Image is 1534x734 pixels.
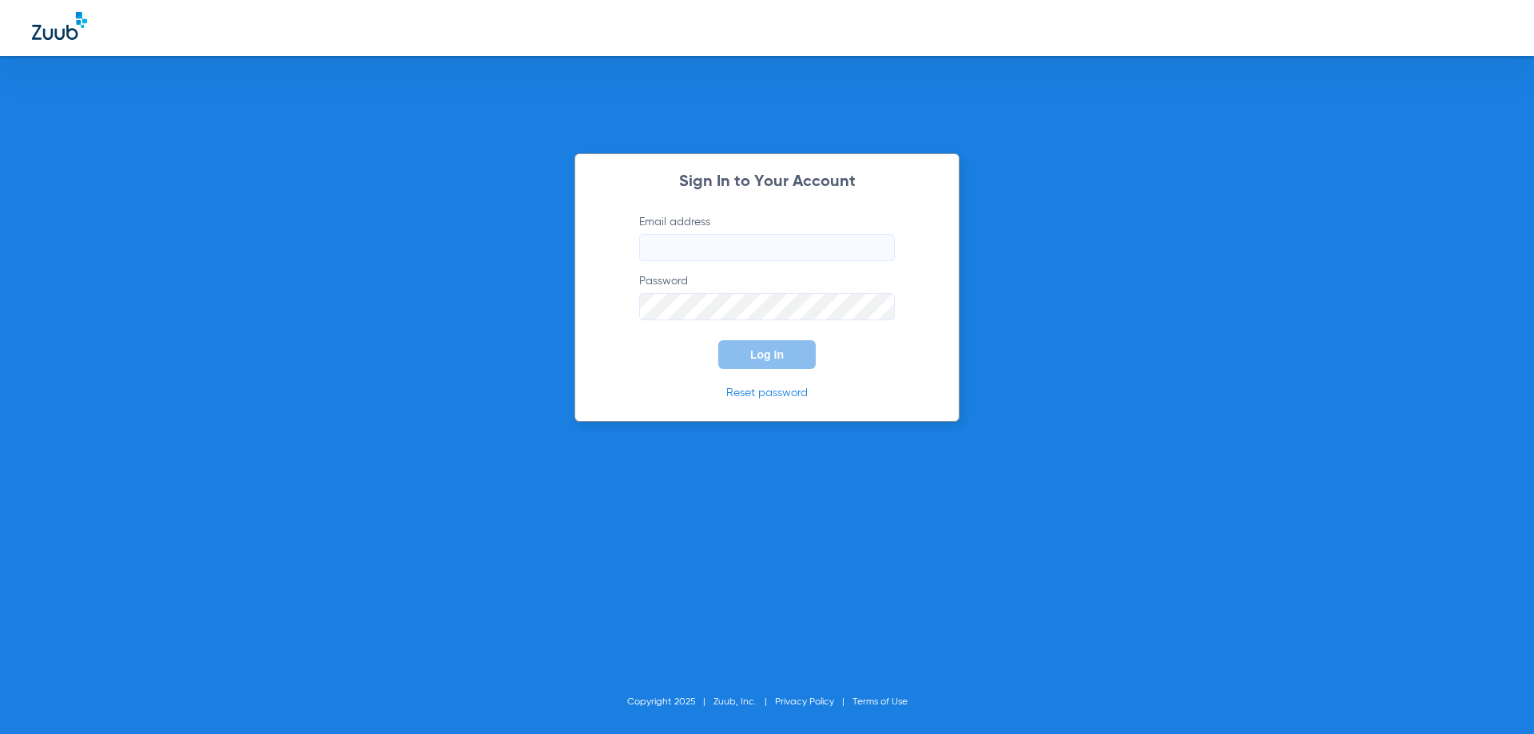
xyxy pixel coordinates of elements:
input: Password [639,293,895,320]
label: Email address [639,214,895,261]
li: Zuub, Inc. [713,694,775,710]
span: Log In [750,348,784,361]
h2: Sign In to Your Account [615,174,919,190]
label: Password [639,273,895,320]
input: Email address [639,234,895,261]
a: Reset password [726,387,808,399]
img: Zuub Logo [32,12,87,40]
a: Privacy Policy [775,697,834,707]
li: Copyright 2025 [627,694,713,710]
a: Terms of Use [852,697,908,707]
button: Log In [718,340,816,369]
